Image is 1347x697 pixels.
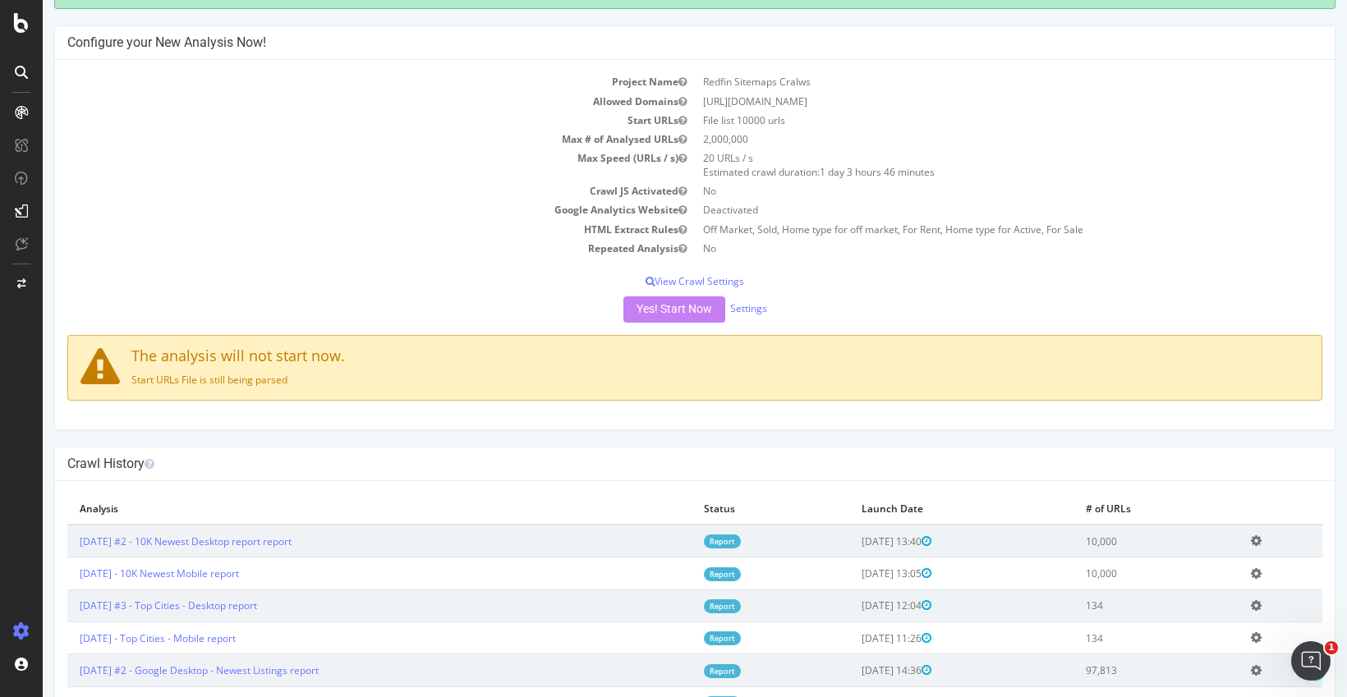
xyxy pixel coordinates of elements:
[661,631,698,645] a: Report
[1031,525,1196,557] td: 10,000
[25,130,652,149] td: Max # of Analysed URLs
[25,149,652,181] td: Max Speed (URLs / s)
[777,165,892,179] span: 1 day 3 hours 46 minutes
[25,239,652,258] td: Repeated Analysis
[25,111,652,130] td: Start URLs
[25,200,652,219] td: Google Analytics Website
[25,92,652,111] td: Allowed Domains
[652,72,1280,91] td: Redfin Sitemaps Cralws
[652,220,1280,239] td: Off Market, Sold, Home type for off market, For Rent, Home type for Active, For Sale
[1325,641,1338,654] span: 1
[1031,654,1196,686] td: 97,813
[37,566,196,580] a: [DATE] - 10K Newest Mobile report
[38,348,1267,365] h4: The analysis will not start now.
[652,200,1280,219] td: Deactivated
[819,566,889,580] span: [DATE] 13:05
[819,663,889,677] span: [DATE] 14:36
[37,663,276,677] a: [DATE] #2 - Google Desktop - Newest Listings report
[819,631,889,645] span: [DATE] 11:26
[661,567,698,581] a: Report
[25,456,1280,472] h4: Crawl History
[25,181,652,200] td: Crawl JS Activated
[661,599,698,613] a: Report
[652,239,1280,258] td: No
[652,92,1280,111] td: [URL][DOMAIN_NAME]
[1291,641,1331,681] iframe: Intercom live chat
[652,130,1280,149] td: 2,000,000
[37,534,249,548] a: [DATE] #2 - 10K Newest Desktop report report
[819,534,889,548] span: [DATE] 13:40
[1031,589,1196,621] td: 134
[687,301,724,315] a: Settings
[652,181,1280,200] td: No
[819,598,889,612] span: [DATE] 12:04
[661,534,698,548] a: Report
[807,493,1030,525] th: Launch Date
[1031,557,1196,589] td: 10,000
[1031,493,1196,525] th: # of URLs
[25,220,652,239] td: HTML Extract Rules
[25,72,652,91] td: Project Name
[661,664,698,678] a: Report
[652,149,1280,181] td: 20 URLs / s Estimated crawl duration:
[25,34,1280,51] h4: Configure your New Analysis Now!
[25,493,649,525] th: Analysis
[649,493,807,525] th: Status
[38,373,1267,387] p: Start URLs File is still being parsed
[652,111,1280,130] td: File list 10000 urls
[37,631,193,645] a: [DATE] - Top Cities - Mobile report
[1031,622,1196,654] td: 134
[25,274,1280,288] p: View Crawl Settings
[37,598,214,612] a: [DATE] #3 - Top Cities - Desktop report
